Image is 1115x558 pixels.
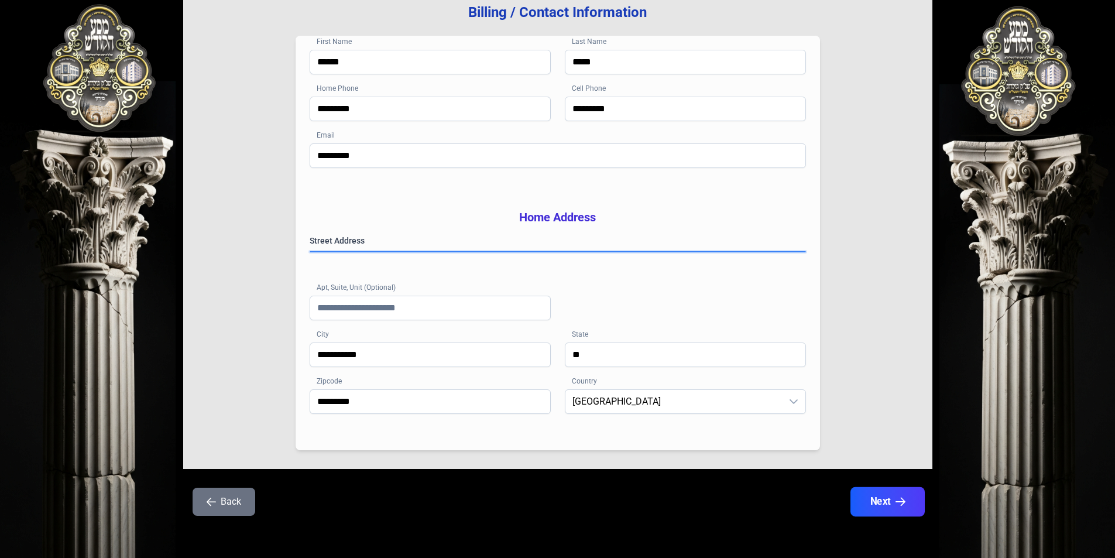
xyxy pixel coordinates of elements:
[310,209,806,225] h3: Home Address
[850,487,924,516] button: Next
[202,3,914,22] h3: Billing / Contact Information
[565,390,782,413] span: United States
[310,235,806,247] label: Street Address
[193,488,255,516] button: Back
[782,390,805,413] div: dropdown trigger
